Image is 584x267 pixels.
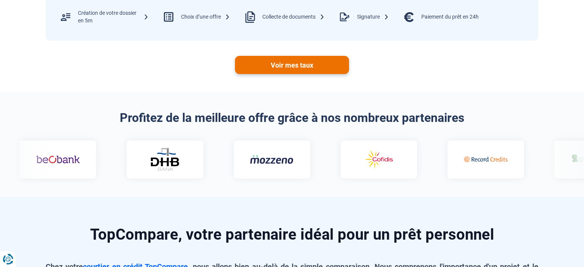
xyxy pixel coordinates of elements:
img: Mozzeno [236,155,280,164]
img: Record credits [451,149,494,171]
div: Choix d’une offre [181,13,230,21]
div: Collecte de documents [262,13,325,21]
a: Voir mes taux [235,56,349,74]
h2: TopCompare, votre partenaire idéal pour un prêt personnel [46,227,538,242]
div: Signature [357,13,389,21]
img: Beobank [23,149,67,171]
img: DHB Bank [136,148,167,171]
img: Cofidis [344,149,387,171]
div: Création de votre dossier en 5m [78,9,149,24]
h2: Profitez de la meilleure offre grâce à nos nombreux partenaires [46,111,538,125]
div: Paiement du prêt en 24h [421,13,479,21]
